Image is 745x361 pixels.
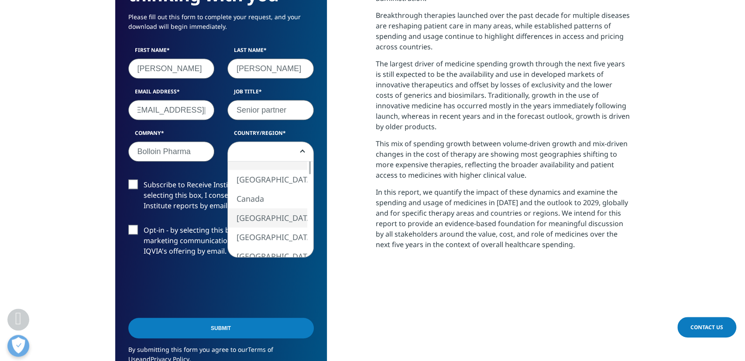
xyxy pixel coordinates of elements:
input: Submit [128,318,314,338]
p: The largest driver of medicine spending growth through the next five years is still expected to b... [376,58,630,138]
p: In this report, we quantify the impact of these dynamics and examine the spending and usage of me... [376,187,630,256]
li: [GEOGRAPHIC_DATA] [228,170,307,189]
p: Breakthrough therapies launched over the past decade for multiple diseases are reshaping patient ... [376,10,630,58]
li: Canada [228,189,307,208]
span: Contact Us [690,323,723,331]
label: Email Address [128,88,215,100]
li: [GEOGRAPHIC_DATA] [228,208,307,227]
p: Please fill out this form to complete your request, and your download will begin immediately. [128,12,314,38]
button: Open Preferences [7,335,29,357]
iframe: reCAPTCHA [128,270,261,304]
label: First Name [128,46,215,58]
label: Job Title [227,88,314,100]
a: Contact Us [677,317,736,337]
label: Last Name [227,46,314,58]
p: This mix of spending growth between volume-driven growth and mix-driven changes in the cost of th... [376,138,630,187]
label: Subscribe to Receive Institute Reports - by selecting this box, I consent to receiving IQVIA Inst... [128,179,314,216]
label: Opt-in - by selecting this box, I consent to receiving marketing communications and information a... [128,225,314,261]
li: [GEOGRAPHIC_DATA] [228,247,307,266]
li: [GEOGRAPHIC_DATA] [228,227,307,247]
label: Country/Region [227,129,314,141]
label: Company [128,129,215,141]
